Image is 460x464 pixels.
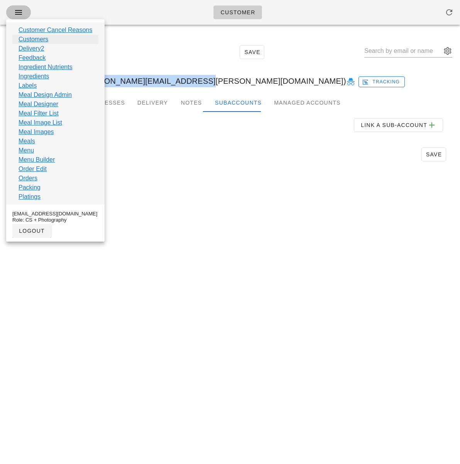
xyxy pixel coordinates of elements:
[19,90,72,100] a: Meal Design Admin
[19,35,48,44] a: Customers
[19,53,46,63] a: Feedback
[81,93,131,112] div: Addresses
[19,146,34,155] a: Menu
[354,118,443,132] button: Link a sub-account
[220,9,255,15] span: Customer
[19,100,58,109] a: Meal Designer
[268,93,347,112] div: Managed Accounts
[19,164,47,174] a: Order Edit
[360,120,436,130] span: Link a sub-account
[19,137,35,146] a: Meals
[131,93,174,112] div: Delivery
[209,93,268,112] div: Subaccounts
[5,69,455,93] div: [PERSON_NAME] ([PERSON_NAME][EMAIL_ADDRESS][PERSON_NAME][DOMAIN_NAME])
[11,112,449,138] div: SubAccounts
[19,109,59,118] a: Meal Filter List
[213,5,262,19] a: Customer
[19,118,62,127] a: Meal Image List
[425,151,443,157] span: Save
[19,174,37,183] a: Orders
[19,72,49,81] a: Ingredients
[19,155,55,164] a: Menu Builder
[19,63,73,72] a: Ingredient Nutrients
[19,228,45,234] span: logout
[19,44,44,53] a: Delivery2
[359,75,405,87] a: Tracking
[364,45,441,57] input: Search by email or name
[359,76,405,87] button: Tracking
[19,183,41,192] a: Packing
[12,211,98,217] div: [EMAIL_ADDRESS][DOMAIN_NAME]
[19,81,37,90] a: Labels
[174,93,209,112] div: Notes
[19,25,92,35] a: Customer Cancel Reasons
[12,217,98,223] div: Role: CS + Photography
[12,224,51,238] button: logout
[19,192,41,202] a: Platings
[240,45,264,59] button: Save
[364,78,400,85] span: Tracking
[443,46,452,56] button: appended action
[243,49,261,55] span: Save
[19,127,54,137] a: Meal Images
[421,147,446,161] button: Save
